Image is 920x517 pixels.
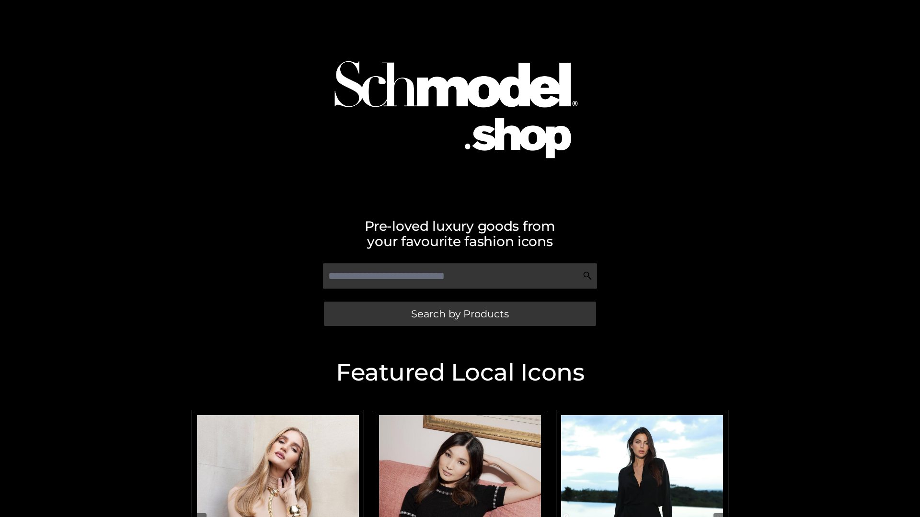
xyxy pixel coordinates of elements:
img: Search Icon [583,271,592,281]
a: Search by Products [324,302,596,326]
h2: Featured Local Icons​ [187,360,733,384]
h2: Pre-loved luxury goods from your favourite fashion icons [187,218,733,249]
span: Search by Products [411,309,509,319]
